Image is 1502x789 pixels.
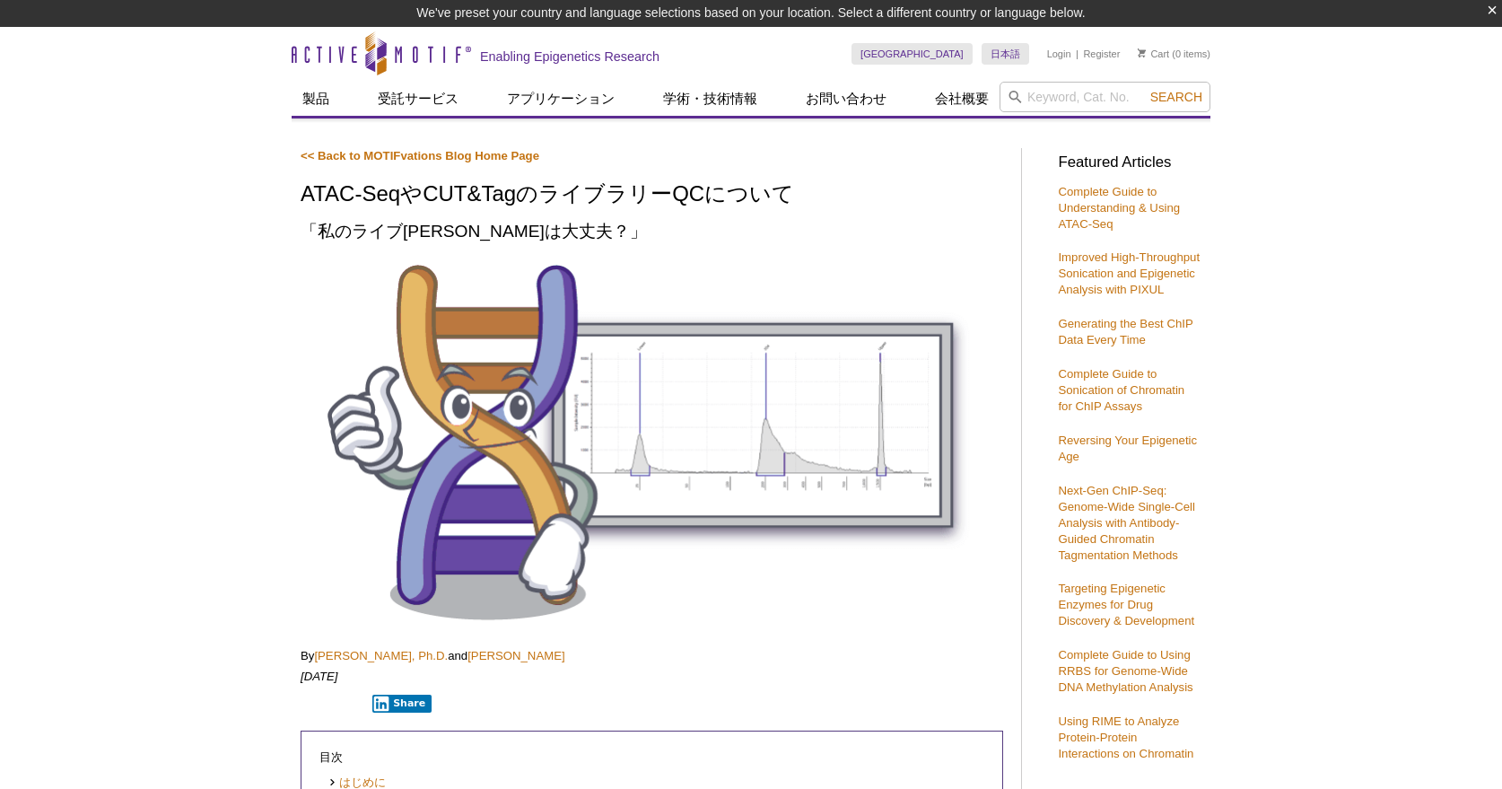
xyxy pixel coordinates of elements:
a: << Back to MOTIFvations Blog Home Page [301,149,539,162]
li: (0 items) [1138,43,1210,65]
a: Improved High-Throughput Sonication and Epigenetic Analysis with PIXUL [1058,250,1200,296]
a: Complete Guide to Understanding & Using ATAC-Seq [1058,185,1180,231]
h2: 「私のライブ[PERSON_NAME]は大丈夫？」 [301,219,1003,243]
p: 目次 [319,750,984,766]
img: Your Cart [1138,48,1146,57]
a: Next-Gen ChIP-Seq: Genome-Wide Single-Cell Analysis with Antibody-Guided Chromatin Tagmentation M... [1058,484,1194,562]
a: Cart [1138,48,1169,60]
a: 会社概要 [924,82,1000,116]
a: Complete Guide to Sonication of Chromatin for ChIP Assays [1058,367,1184,413]
a: お問い合わせ [795,82,897,116]
a: アプリケーション [496,82,625,116]
input: Keyword, Cat. No. [1000,82,1210,112]
a: Complete Guide to Using RRBS for Genome-Wide DNA Methylation Analysis [1058,648,1192,694]
a: 日本語 [982,43,1029,65]
a: Register [1083,48,1120,60]
a: Login [1047,48,1071,60]
li: | [1076,43,1078,65]
a: [PERSON_NAME] [467,649,564,662]
a: 受託サービス [367,82,469,116]
a: 製品 [292,82,340,116]
button: Search [1145,89,1208,105]
a: Reversing Your Epigenetic Age [1058,434,1197,463]
h1: ATAC-SeqやCUT&TagのライブラリーQCについて [301,182,1003,208]
iframe: X Post Button [301,694,360,712]
h2: Enabling Epigenetics Research [480,48,659,65]
a: [PERSON_NAME], Ph.D. [314,649,448,662]
a: [GEOGRAPHIC_DATA] [851,43,973,65]
h3: Featured Articles [1058,155,1201,171]
p: By and [301,648,1003,664]
a: Targeting Epigenetic Enzymes for Drug Discovery & Development [1058,582,1194,627]
a: 学術・技術情報 [652,82,768,116]
img: Library QC for ATAC-Seq and CUT&Tag [301,257,1003,627]
em: [DATE] [301,670,338,683]
a: Generating the Best ChIP Data Every Time [1058,317,1192,346]
button: Share [372,695,432,713]
span: Search [1150,90,1202,104]
a: Using RIME to Analyze Protein-Protein Interactions on Chromatin [1058,714,1193,760]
